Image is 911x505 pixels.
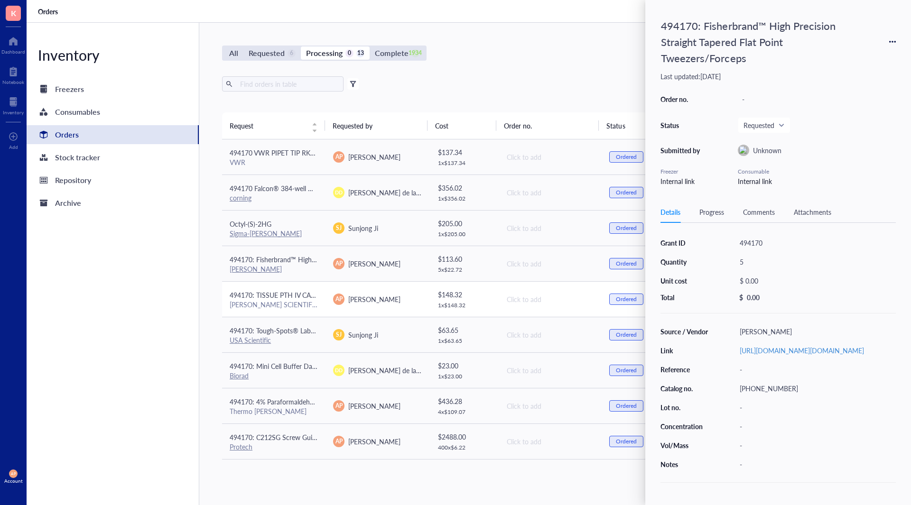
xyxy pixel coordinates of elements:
div: Order no. [660,95,703,103]
span: K [11,7,16,19]
div: Vol/Mass [660,441,709,450]
span: Unknown [753,146,781,155]
div: $ 63.65 [438,325,491,335]
div: Thermo [PERSON_NAME] [230,407,318,415]
span: [PERSON_NAME] [348,437,400,446]
div: Grant ID [660,239,709,247]
div: Click to add [507,258,594,269]
div: Click to add [507,223,594,233]
a: Sigma-[PERSON_NAME] [230,229,302,238]
div: Processing [306,46,343,60]
div: Catalog no. [660,384,709,393]
div: Ordered [616,331,637,339]
div: - [735,363,896,376]
div: Internal link [660,176,703,186]
td: Click to add [498,423,602,459]
td: Click to add [498,246,602,281]
div: 1 x $ 63.65 [438,337,491,345]
div: 1934 [411,49,419,57]
div: 1 x $ 356.02 [438,195,491,202]
div: Click to add [507,152,594,162]
div: Account [4,478,23,484]
div: Click to add [507,330,594,340]
div: Lot no. [660,403,709,412]
div: [PERSON_NAME] SCIENTIFIC COMPANY LLC [230,300,318,309]
div: Quantity [660,257,709,266]
div: Dashboard [1,49,25,55]
div: Complete [375,46,408,60]
a: Orders [27,125,199,144]
a: Biorad [230,371,249,380]
div: - [735,458,896,471]
div: $ [739,293,743,302]
div: 0.00 [747,293,760,302]
div: Unit cost [660,276,709,285]
input: Find orders in table [236,77,340,91]
div: 13 [356,49,364,57]
span: 494170: Fisherbrand™ High Precision Straight Tapered Flat Point Tweezers/Forceps [230,255,474,264]
div: Internal link [738,176,896,186]
div: $ 436.28 [438,396,491,406]
div: Reference [660,365,709,374]
a: Orders [38,7,60,16]
div: Notebook [2,79,24,85]
td: Click to add [498,174,602,210]
a: Consumables [27,102,199,121]
div: Archive [55,196,81,210]
td: Click to add [498,210,602,246]
span: [PERSON_NAME] de la [PERSON_NAME] [348,366,470,375]
div: Click to add [507,436,594,447]
td: Click to add [498,281,602,317]
div: Consumables [55,105,100,119]
a: corning [230,193,251,202]
div: Click to add [507,187,594,198]
div: 5 x $ 22.72 [438,266,491,274]
div: Ordered [616,224,637,232]
a: Stock tracker [27,148,199,167]
div: Add [9,144,18,150]
div: Ordered [616,438,637,445]
a: [PERSON_NAME] [230,264,282,274]
span: DD [335,189,343,196]
div: Progress [699,207,724,217]
span: 494170: 4% Paraformaldehyde in PBS 1 L [230,397,352,406]
span: AP [335,259,343,268]
div: $ 148.32 [438,289,491,300]
div: - [735,420,896,433]
span: 494170: TISSUE PTH IV CASS GRN 1000/CS [230,290,363,300]
th: Request [222,112,325,139]
div: $ 113.60 [438,254,491,264]
span: [PERSON_NAME] [348,259,400,268]
div: Link [660,346,709,355]
div: Click to add [507,401,594,411]
span: [PERSON_NAME] [348,152,400,162]
a: Protech [230,442,252,451]
div: - [735,401,896,414]
span: AP [335,402,343,410]
div: Concentration [660,422,709,431]
div: Attachments [794,207,831,217]
div: 1 x $ 205.00 [438,230,491,238]
div: segmented control [222,46,427,61]
div: Requested [249,46,285,60]
div: Notes [660,460,709,468]
span: Sunjong Ji [348,223,378,233]
div: $ 356.02 [438,183,491,193]
div: Total [660,293,709,302]
img: orders [738,145,749,156]
div: Source / Vendor [660,327,709,336]
div: Freezer [660,167,703,176]
div: Ordered [616,260,637,267]
div: $ 137.34 [438,147,491,157]
span: AP [335,295,343,303]
span: Sunjong Ji [348,330,378,340]
span: AP [11,471,16,476]
span: 494170: Mini Cell Buffer Dams #[PHONE_NUMBER] [230,361,385,371]
div: Ordered [616,189,637,196]
div: Freezers [55,83,84,96]
a: Freezers [27,80,199,99]
a: Dashboard [1,34,25,55]
span: AP [335,437,343,446]
div: Status [660,121,703,129]
div: Consumable [738,167,896,176]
